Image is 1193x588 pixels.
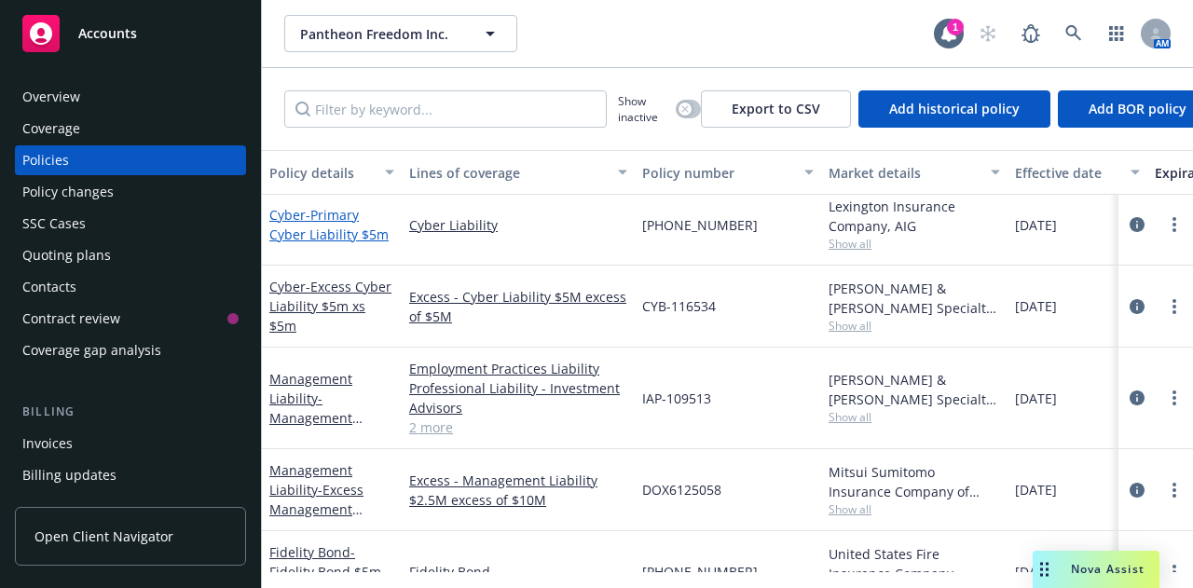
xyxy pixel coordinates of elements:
div: United States Fire Insurance Company, [PERSON_NAME] & [PERSON_NAME] ([GEOGRAPHIC_DATA]) [829,544,1000,583]
a: circleInformation [1126,295,1148,318]
a: Start snowing [969,15,1007,52]
div: Policies [22,145,69,175]
span: CYB-116534 [642,296,716,316]
a: Policy changes [15,177,246,207]
a: Coverage gap analysis [15,335,246,365]
span: Show inactive [618,93,668,125]
button: Nova Assist [1033,551,1159,588]
a: Contract review [15,304,246,334]
a: circleInformation [1126,479,1148,501]
a: Report a Bug [1012,15,1049,52]
div: 1 [947,19,964,35]
a: Quoting plans [15,240,246,270]
button: Export to CSV [701,90,851,128]
button: Effective date [1008,150,1147,195]
a: Coverage [15,114,246,144]
a: Excess - Cyber Liability $5M excess of $5M [409,287,627,326]
a: Cyber Liability [409,215,627,235]
a: Policies [15,145,246,175]
a: Billing updates [15,460,246,490]
span: Pantheon Freedom Inc. [300,24,461,44]
div: Lines of coverage [409,163,607,183]
button: Market details [821,150,1008,195]
span: [DATE] [1015,389,1057,408]
span: Show all [829,236,1000,252]
span: Show all [829,409,1000,425]
div: Quoting plans [22,240,111,270]
span: [DATE] [1015,215,1057,235]
a: Management Liability [269,461,379,557]
a: Management Liability [269,370,385,485]
a: more [1163,479,1186,501]
a: Switch app [1098,15,1135,52]
div: Overview [22,82,80,112]
div: Lexington Insurance Company, AIG [829,197,1000,236]
a: Search [1055,15,1092,52]
div: Coverage gap analysis [22,335,161,365]
a: Contacts [15,272,246,302]
button: Pantheon Freedom Inc. [284,15,517,52]
a: Cyber [269,206,389,243]
div: Market details [829,163,980,183]
div: [PERSON_NAME] & [PERSON_NAME] Specialty Insurance Company, [PERSON_NAME] & [PERSON_NAME] ([GEOGRA... [829,370,1000,409]
a: more [1163,213,1186,236]
div: Policy number [642,163,793,183]
span: Show all [829,318,1000,334]
span: - Excess Management Liability Layer 4th 2.5m xs 10m [269,481,379,557]
a: Employment Practices Liability [409,359,627,378]
a: circleInformation [1126,387,1148,409]
button: Add historical policy [858,90,1050,128]
span: Add historical policy [889,100,1020,117]
span: [PHONE_NUMBER] [642,562,758,581]
span: [DATE] [1015,296,1057,316]
span: Show all [829,501,1000,517]
span: Nova Assist [1071,561,1145,577]
div: Policy details [269,163,374,183]
a: more [1163,295,1186,318]
a: Invoices [15,429,246,458]
span: - Primary Cyber Liability $5m [269,206,389,243]
span: IAP-109513 [642,389,711,408]
a: circleInformation [1126,213,1148,236]
a: Cyber [269,278,391,335]
div: Policy changes [22,177,114,207]
div: [PERSON_NAME] & [PERSON_NAME] Specialty Insurance Company, [PERSON_NAME] & [PERSON_NAME] ([GEOGRA... [829,279,1000,318]
button: Policy details [262,150,402,195]
a: more [1163,387,1186,409]
div: Contacts [22,272,76,302]
div: Invoices [22,429,73,458]
a: Excess - Management Liability $2.5M excess of $10M [409,471,627,510]
span: - Excess Cyber Liability $5m xs $5m [269,278,391,335]
div: Mitsui Sumitomo Insurance Company of America, Mitsui Sumitomo Insurance Group [829,462,1000,501]
div: SSC Cases [22,209,86,239]
input: Filter by keyword... [284,90,607,128]
span: Export to CSV [732,100,820,117]
button: Lines of coverage [402,150,635,195]
div: Coverage [22,114,80,144]
div: Contract review [22,304,120,334]
button: Policy number [635,150,821,195]
a: Professional Liability - Investment Advisors [409,378,627,417]
span: Add BOR policy [1089,100,1186,117]
div: Billing updates [22,460,117,490]
a: Fidelity Bond [409,562,627,581]
span: [PHONE_NUMBER] [642,215,758,235]
span: Open Client Navigator [34,526,173,546]
span: Accounts [78,26,137,41]
div: Billing [15,403,246,421]
span: [DATE] [1015,562,1057,581]
a: SSC Cases [15,209,246,239]
span: [DATE] [1015,480,1057,499]
a: more [1163,561,1186,583]
span: DOX6125058 [642,480,721,499]
div: Effective date [1015,163,1119,183]
a: Accounts [15,7,246,60]
a: 2 more [409,417,627,437]
div: Drag to move [1033,551,1056,588]
a: Overview [15,82,246,112]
